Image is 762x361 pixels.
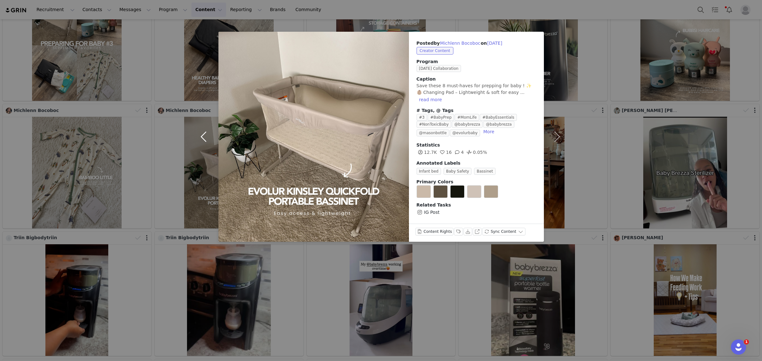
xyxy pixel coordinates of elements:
[455,114,479,121] span: #MomLife
[434,41,481,46] span: by
[482,228,525,235] button: Sync Content
[417,65,461,72] span: [DATE] Collaboration
[731,339,746,355] iframe: Intercom live chat
[417,76,436,82] span: Caption
[452,121,483,128] span: @babybrezza
[417,202,451,207] span: Related Tasks
[417,150,437,155] span: 12.7K
[428,114,454,121] span: #BabyPrep
[744,339,749,345] span: 1
[474,168,495,175] span: Bassinet
[415,228,454,235] button: Content Rights
[417,108,454,113] span: # Tags, @ Tags
[417,129,449,136] span: @masonbottle
[417,142,440,148] span: Statistics
[481,128,497,135] button: More
[417,121,451,128] span: #NonToxicBaby
[417,41,503,46] span: Posted on
[480,114,517,121] span: #BabyEssentials
[487,39,503,47] button: [DATE]
[417,66,464,71] a: [DATE] Collaboration
[417,114,427,121] span: #3
[444,168,472,175] span: Baby Safety
[424,209,440,216] span: IG Post
[453,150,464,155] span: 4
[438,150,452,155] span: 16
[417,47,453,55] span: Creator Content
[440,39,481,47] button: Michlenn Bocoboc
[465,150,487,155] span: 0.05%
[417,179,453,184] span: Primary Colors
[417,83,531,95] span: Save these 8 must-haves for prepping for baby ! ✨ 👶🏽 Changing Pad – Lightweight & soft for easy ...
[417,161,461,166] span: Annotated Labels
[450,129,480,136] span: @evolurbaby
[417,168,441,175] span: Infant bed
[417,96,444,103] button: read more
[417,58,536,65] span: Program
[483,121,514,128] span: @babybrezza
